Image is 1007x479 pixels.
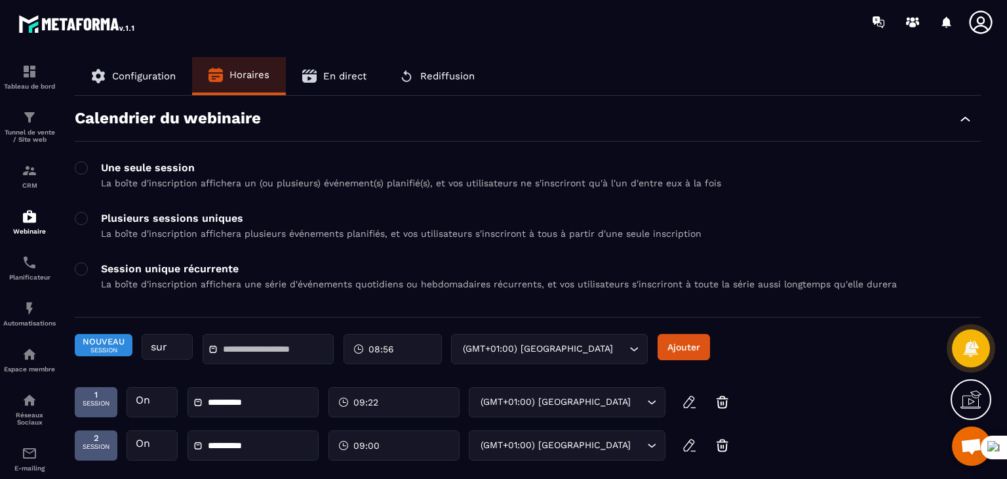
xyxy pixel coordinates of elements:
[83,337,125,346] span: Nouveau
[83,390,109,400] span: 1
[3,153,56,199] a: formationformationCRM
[83,433,109,443] span: 2
[83,346,125,354] span: Session
[127,430,178,461] div: On
[3,320,56,327] p: Automatisations
[3,337,56,383] a: automationsautomationsEspace membre
[3,245,56,291] a: schedulerschedulerPlanificateur
[127,387,178,417] div: On
[952,427,991,466] a: Ouvrir le chat
[3,383,56,436] a: social-networksocial-networkRéseaux Sociaux
[3,291,56,337] a: automationsautomationsAutomatisations
[3,465,56,472] p: E-mailing
[101,262,897,275] p: Session unique récurrente
[22,392,37,408] img: social-network
[3,365,56,373] p: Espace membre
[3,54,56,100] a: formationformationTableau de bord
[18,12,136,35] img: logo
[22,346,37,362] img: automations
[101,161,721,174] p: Une seule session
[3,129,56,143] p: Tunnel de vente / Site web
[22,446,37,461] img: email
[101,178,721,188] p: La boîte d'inscription affichera un (ou plusieurs) événement(s) planifié(s), et vos utilisateurs ...
[22,209,37,224] img: automations
[101,279,897,289] p: La boîte d'inscription affichera une série d'événements quotidiens ou hebdomadaires récurrents, e...
[3,182,56,189] p: CRM
[286,57,383,95] button: En direct
[101,212,701,224] p: Plusieurs sessions uniques
[3,274,56,281] p: Planificateur
[3,199,56,245] a: automationsautomationsWebinaire
[229,69,269,81] span: Horaires
[3,228,56,235] p: Webinaire
[22,301,37,316] img: automations
[83,443,109,450] span: session
[75,57,192,95] button: Configuration
[22,64,37,79] img: formation
[101,228,701,239] p: La boîte d'inscription affichera plusieurs événements planifiés, et vos utilisateurs s'inscriront...
[383,57,491,95] button: Rediffusion
[22,255,37,270] img: scheduler
[75,109,261,128] p: Calendrier du webinaire
[112,70,176,82] span: Configuration
[83,400,109,407] span: session
[3,411,56,426] p: Réseaux Sociaux
[3,83,56,90] p: Tableau de bord
[142,334,193,360] div: sur
[420,70,475,82] span: Rediffusion
[3,100,56,153] a: formationformationTunnel de vente / Site web
[368,343,394,356] span: 08:56
[192,57,286,93] button: Horaires
[323,70,366,82] span: En direct
[22,110,37,125] img: formation
[22,163,37,178] img: formation
[658,334,710,360] button: Ajouter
